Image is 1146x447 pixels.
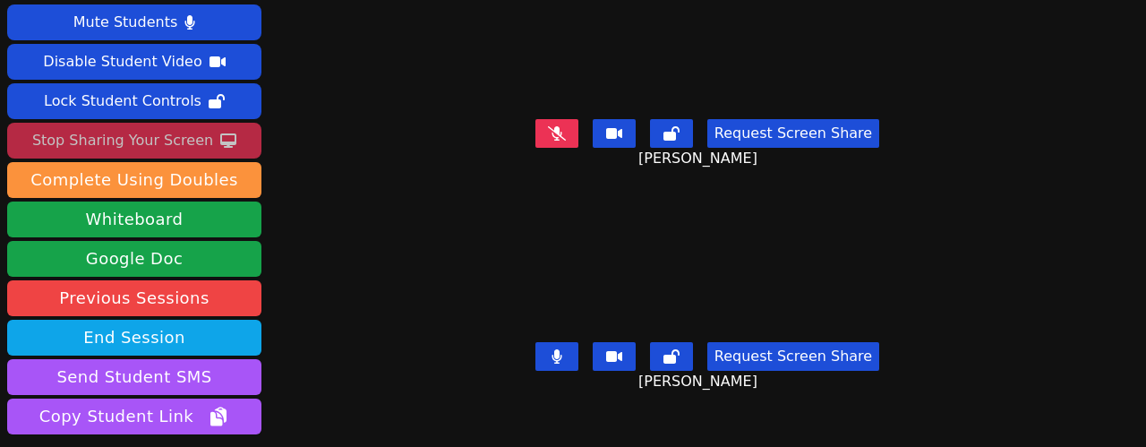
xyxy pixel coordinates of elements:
[638,371,762,392] span: [PERSON_NAME]
[32,126,213,155] div: Stop Sharing Your Screen
[707,342,879,371] button: Request Screen Share
[7,359,261,395] button: Send Student SMS
[43,47,201,76] div: Disable Student Video
[39,404,229,429] span: Copy Student Link
[7,162,261,198] button: Complete Using Doubles
[7,44,261,80] button: Disable Student Video
[7,83,261,119] button: Lock Student Controls
[7,202,261,237] button: Whiteboard
[7,280,261,316] a: Previous Sessions
[7,123,261,159] button: Stop Sharing Your Screen
[7,399,261,434] button: Copy Student Link
[7,241,261,277] a: Google Doc
[44,87,201,116] div: Lock Student Controls
[7,4,261,40] button: Mute Students
[638,148,762,169] span: [PERSON_NAME]
[73,8,177,37] div: Mute Students
[7,320,261,356] button: End Session
[707,119,879,148] button: Request Screen Share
